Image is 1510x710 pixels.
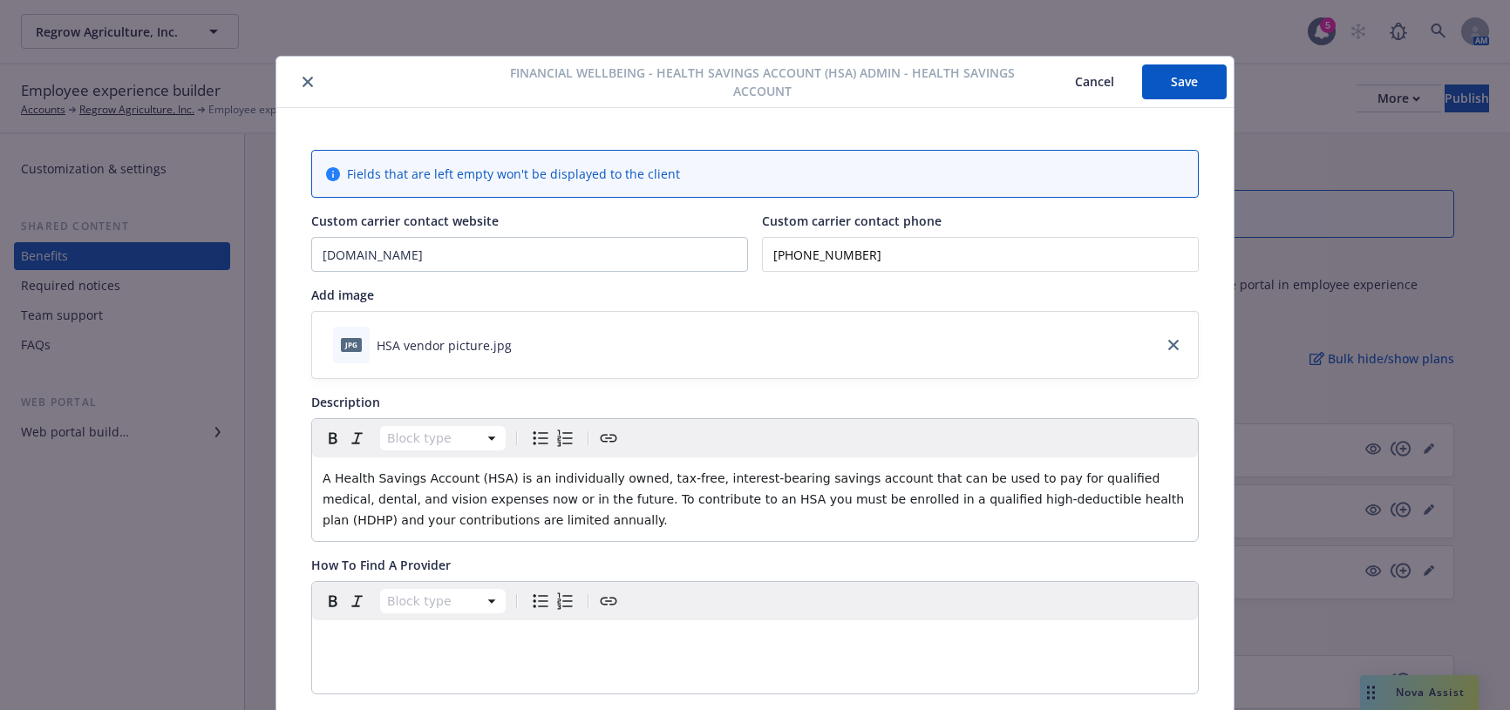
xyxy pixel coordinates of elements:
button: Bold [321,426,345,450]
div: HSA vendor picture.jpg [377,336,512,355]
button: download file [519,336,533,355]
button: Numbered list [553,426,577,450]
button: Italic [345,589,370,613]
span: How To Find A Provider [311,557,451,573]
div: editable markdown [312,620,1198,662]
input: Add custom carrier contact website [312,238,747,271]
button: Create link [596,426,621,450]
span: Custom carrier contact website [311,213,499,229]
input: Add custom carrier contact phone [762,237,1199,272]
span: A Health Savings Account (HSA) is an individually owned, tax-free, interest-bearing savings accou... [323,471,1188,527]
div: toggle group [528,589,577,613]
button: Italic [345,426,370,450]
button: Bulleted list [528,426,553,450]
span: Fields that are left empty won't be displayed to the client [347,165,680,183]
span: Description [311,394,380,410]
button: Block type [380,426,506,450]
button: Cancel [1047,64,1142,99]
button: Save [1142,64,1227,99]
a: close [1163,335,1184,355]
button: Bulleted list [528,589,553,613]
span: jpg [341,338,362,351]
span: Financial Wellbeing - Health Savings Account (HSA) Admin - Health Savings Account [479,64,1044,100]
button: Bold [321,589,345,613]
div: toggle group [528,426,577,450]
button: close [297,71,318,92]
span: Add image [311,287,374,303]
span: Custom carrier contact phone [762,213,942,229]
div: editable markdown [312,457,1198,541]
button: Block type [380,589,506,613]
button: Numbered list [553,589,577,613]
button: Create link [596,589,621,613]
